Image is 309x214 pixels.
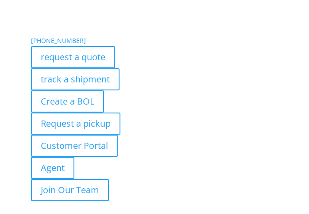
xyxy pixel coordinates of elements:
a: Create a BOL [31,90,104,113]
a: Join Our Team [31,179,109,201]
a: Agent [31,157,74,179]
a: [PHONE_NUMBER] [31,36,86,45]
a: Customer Portal [31,135,118,157]
a: request a quote [31,46,115,68]
a: Request a pickup [31,113,120,135]
a: track a shipment [31,68,120,90]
